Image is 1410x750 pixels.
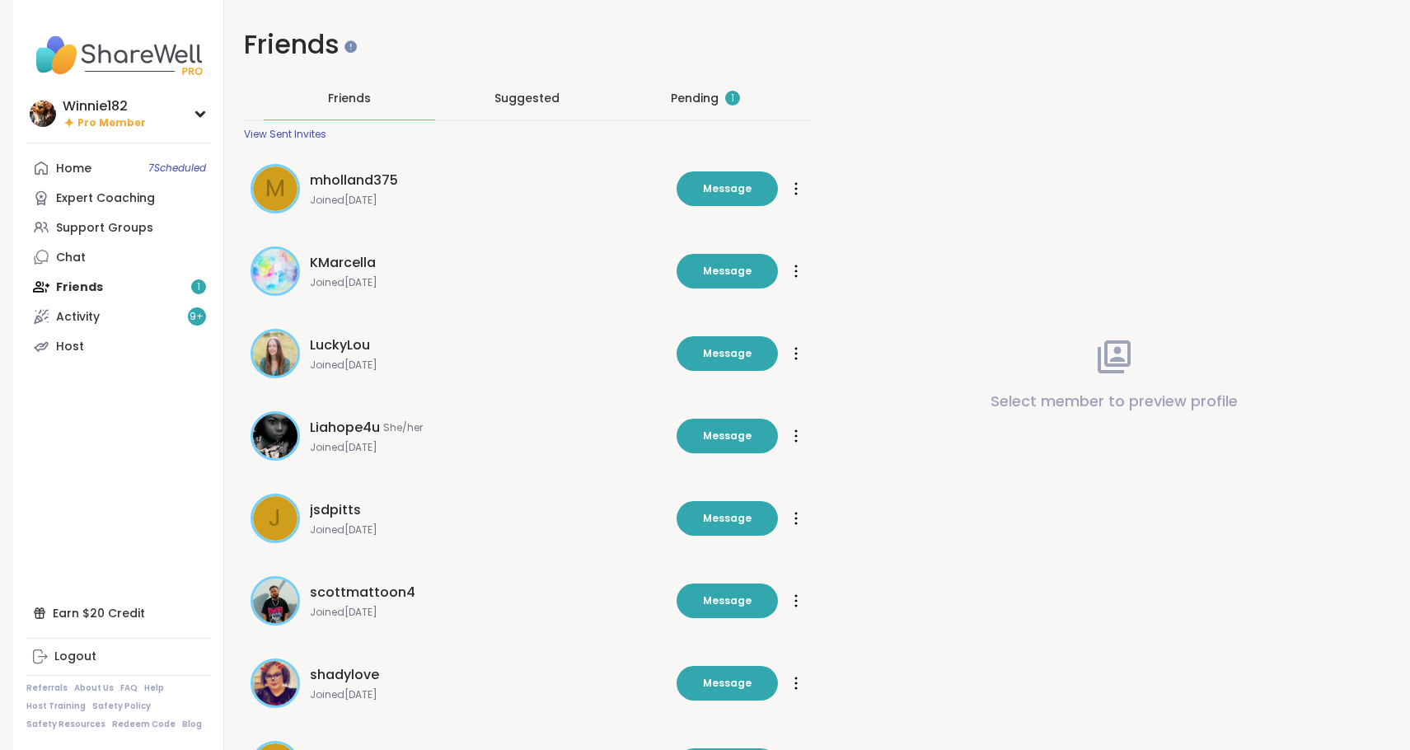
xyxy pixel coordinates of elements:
[56,309,100,326] div: Activity
[703,264,752,279] span: Message
[703,429,752,443] span: Message
[56,220,153,237] div: Support Groups
[26,213,210,242] a: Support Groups
[310,500,361,520] span: jsdpitts
[671,90,740,106] div: Pending
[731,91,734,105] span: 1
[74,682,114,694] a: About Us
[26,701,86,712] a: Host Training
[26,719,105,730] a: Safety Resources
[310,606,667,619] span: Joined [DATE]
[26,183,210,213] a: Expert Coaching
[26,242,210,272] a: Chat
[92,701,151,712] a: Safety Policy
[26,642,210,672] a: Logout
[310,359,667,372] span: Joined [DATE]
[310,276,667,289] span: Joined [DATE]
[54,649,96,665] div: Logout
[253,331,297,376] img: LuckyLou
[328,90,371,106] span: Friends
[269,501,281,536] span: j
[244,26,811,63] h1: Friends
[677,254,778,288] button: Message
[26,598,210,628] div: Earn $20 Credit
[310,665,379,685] span: shadylove
[190,310,204,324] span: 9 +
[26,682,68,694] a: Referrals
[310,688,667,701] span: Joined [DATE]
[383,421,423,434] span: She/her
[310,171,398,190] span: mholland375
[677,666,778,701] button: Message
[26,302,210,331] a: Activity9+
[56,190,155,207] div: Expert Coaching
[265,171,285,206] span: m
[494,90,560,106] span: Suggested
[26,331,210,361] a: Host
[253,579,297,623] img: scottmattoon4
[991,390,1238,413] p: Select member to preview profile
[77,116,146,130] span: Pro Member
[703,181,752,196] span: Message
[63,97,146,115] div: Winnie182
[310,194,667,207] span: Joined [DATE]
[310,253,376,273] span: KMarcella
[703,346,752,361] span: Message
[182,719,202,730] a: Blog
[253,414,297,458] img: Liahope4u
[244,128,326,141] div: View Sent Invites
[703,511,752,526] span: Message
[148,162,206,175] span: 7 Scheduled
[703,593,752,608] span: Message
[253,661,297,705] img: shadylove
[26,26,210,84] img: ShareWell Nav Logo
[112,719,176,730] a: Redeem Code
[30,101,56,127] img: Winnie182
[56,339,84,355] div: Host
[677,584,778,618] button: Message
[703,676,752,691] span: Message
[677,171,778,206] button: Message
[56,161,91,177] div: Home
[26,153,210,183] a: Home7Scheduled
[310,335,370,355] span: LuckyLou
[144,682,164,694] a: Help
[677,336,778,371] button: Message
[677,501,778,536] button: Message
[56,250,86,266] div: Chat
[253,249,297,293] img: KMarcella
[120,682,138,694] a: FAQ
[344,40,357,53] iframe: Spotlight
[310,441,667,454] span: Joined [DATE]
[310,418,380,438] span: Liahope4u
[310,583,415,602] span: scottmattoon4
[310,523,667,537] span: Joined [DATE]
[677,419,778,453] button: Message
